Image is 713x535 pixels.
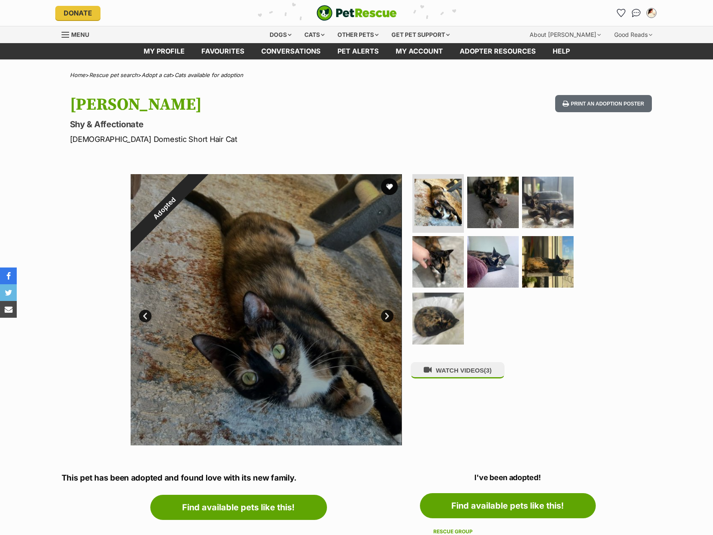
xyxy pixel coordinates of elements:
a: Pet alerts [329,43,387,59]
button: favourite [381,178,398,195]
a: Home [70,72,85,78]
img: Photo of Cordelia [412,236,464,288]
a: Adopter resources [451,43,544,59]
img: Photo of Cordelia [522,236,574,288]
a: Favourites [615,6,628,20]
img: Photo of Cordelia [467,177,519,228]
p: This pet has been adopted and found love with its new family. [62,472,416,484]
img: chat-41dd97257d64d25036548639549fe6c8038ab92f7586957e7f3b1b290dea8141.svg [632,9,641,17]
a: Cats available for adoption [175,72,243,78]
div: Rescue group [433,528,582,535]
a: Donate [55,6,100,20]
div: Get pet support [386,26,456,43]
span: Menu [71,31,89,38]
img: Photo of Cordelia [467,236,519,288]
button: WATCH VIDEOS(3) [411,362,505,378]
h1: [PERSON_NAME] [70,95,424,114]
a: Prev [139,310,152,322]
span: (3) [484,367,492,374]
p: I've been adopted! [420,472,596,483]
a: Favourites [193,43,253,59]
img: Jessica Morgan profile pic [647,9,656,17]
img: Photo of Cordelia [412,293,464,344]
a: Next [381,310,394,322]
div: Cats [299,26,330,43]
ul: Account quick links [615,6,658,20]
a: Menu [62,26,95,41]
img: Photo of Cordelia [522,177,574,228]
a: Find available pets like this! [420,493,596,518]
button: My account [645,6,658,20]
a: Adopt a cat [142,72,171,78]
img: logo-cat-932fe2b9b8326f06289b0f2fb663e598f794de774fb13d1741a6617ecf9a85b4.svg [317,5,397,21]
div: Adopted [111,155,217,261]
div: > > > [49,72,664,78]
a: Find available pets like this! [150,495,327,520]
div: Other pets [332,26,384,43]
a: Rescue pet search [89,72,138,78]
a: conversations [253,43,329,59]
div: About [PERSON_NAME] [524,26,607,43]
p: Shy & Affectionate [70,118,424,130]
p: [DEMOGRAPHIC_DATA] Domestic Short Hair Cat [70,134,424,145]
a: Conversations [630,6,643,20]
div: Dogs [264,26,297,43]
a: PetRescue [317,5,397,21]
img: Photo of Cordelia [414,179,462,226]
button: Print an adoption poster [555,95,651,112]
a: Help [544,43,578,59]
div: Good Reads [608,26,658,43]
a: My account [387,43,451,59]
a: My profile [135,43,193,59]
